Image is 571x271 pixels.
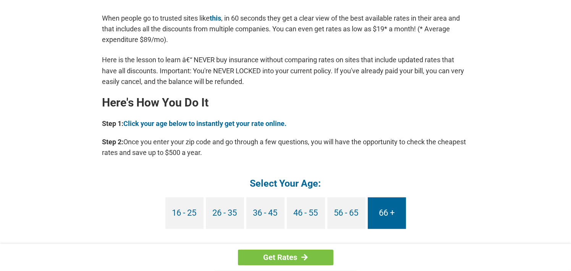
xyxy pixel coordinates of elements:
[102,177,469,190] h4: Select Your Age:
[102,137,469,158] p: Once you enter your zip code and go through a few questions, you will have the opportunity to che...
[102,97,469,109] h2: Here's How You Do It
[102,55,469,87] p: Here is the lesson to learn â€“ NEVER buy insurance without comparing rates on sites that include...
[102,138,124,146] b: Step 2:
[368,197,406,229] a: 66 +
[102,119,124,127] b: Step 1:
[102,13,469,45] p: When people go to trusted sites like , in 60 seconds they get a clear view of the best available ...
[206,197,244,229] a: 26 - 35
[165,197,204,229] a: 16 - 25
[327,197,366,229] a: 56 - 65
[238,250,333,265] a: Get Rates
[287,197,325,229] a: 46 - 55
[246,197,285,229] a: 36 - 45
[210,14,222,22] a: this
[124,119,287,127] a: Click your age below to instantly get your rate online.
